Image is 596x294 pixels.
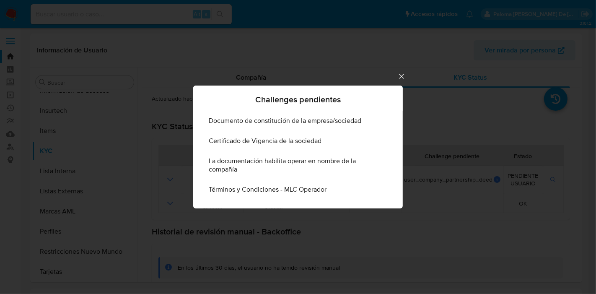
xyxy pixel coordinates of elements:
[209,185,327,194] span: Términos y Condiciones - MLC Operador
[209,157,382,174] span: La documentación habilita operar en nombre de la compañía
[255,95,341,104] span: Challenges pendientes
[209,137,321,145] span: Certificado de Vigencia de la sociedad
[209,117,361,125] span: Documento de constitución de la empresa/sociedad
[397,72,405,80] button: Cerrar
[202,111,394,200] ul: Challenges list
[193,86,403,208] div: Challenges pendientes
